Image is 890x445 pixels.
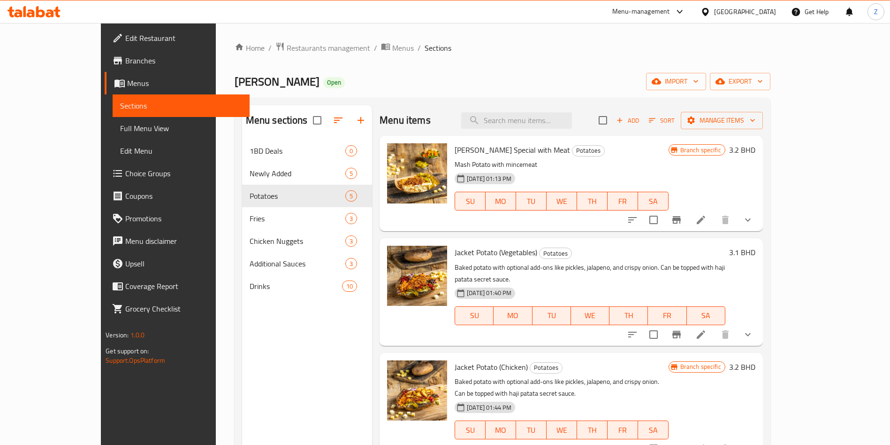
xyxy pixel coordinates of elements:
a: Sections [113,94,250,117]
a: Promotions [105,207,250,230]
button: sort-choices [621,323,644,346]
span: Edit Restaurant [125,32,242,44]
input: search [461,112,572,129]
span: Coverage Report [125,281,242,292]
button: TU [516,192,547,211]
span: [PERSON_NAME] Special with Meat [455,143,570,157]
button: show more [737,323,759,346]
a: Coverage Report [105,275,250,297]
span: export [717,76,763,87]
h6: 3.2 BHD [729,360,755,374]
span: Branch specific [677,146,725,155]
span: Edit Menu [120,145,242,156]
div: Newly Added [250,168,345,179]
span: 5 [346,169,357,178]
span: Promotions [125,213,242,224]
span: 3 [346,237,357,246]
div: Newly Added5 [242,162,373,185]
h6: 3.1 BHD [729,246,755,259]
button: SU [455,421,486,439]
div: Additional Sauces3 [242,252,373,275]
span: [DATE] 01:44 PM [463,403,515,412]
button: TH [577,192,608,211]
span: TU [520,423,543,437]
span: Add item [613,113,643,128]
a: Choice Groups [105,162,250,185]
span: 0 [346,147,357,156]
span: Drinks [250,281,342,292]
div: Potatoes [530,362,563,374]
button: SA [687,306,725,325]
span: SA [642,195,665,208]
button: TU [516,421,547,439]
div: Menu-management [612,6,670,17]
div: Fries3 [242,207,373,230]
span: Sections [425,42,451,54]
button: FR [608,421,638,439]
span: FR [611,423,634,437]
button: import [646,73,706,90]
span: Sort items [643,113,681,128]
a: Menus [381,42,414,54]
span: 10 [342,282,357,291]
h2: Menu sections [246,113,308,127]
button: TH [609,306,648,325]
span: Sort sections [327,109,350,132]
span: MO [497,309,528,322]
span: WE [550,195,573,208]
a: Edit menu item [695,214,707,226]
li: / [418,42,421,54]
button: Manage items [681,112,763,129]
span: Manage items [688,115,755,126]
a: Upsell [105,252,250,275]
span: Branches [125,55,242,66]
button: MO [486,192,516,211]
span: 5 [346,192,357,201]
button: SU [455,192,486,211]
a: Grocery Checklist [105,297,250,320]
img: Jacket Potato (Chicken) [387,360,447,421]
button: WE [547,192,577,211]
div: [GEOGRAPHIC_DATA] [714,7,776,17]
span: Open [323,78,345,86]
span: TU [536,309,567,322]
div: items [345,190,357,202]
div: Open [323,77,345,88]
button: FR [608,192,638,211]
a: Menu disclaimer [105,230,250,252]
span: MO [489,195,512,208]
button: FR [648,306,686,325]
div: 1BD Deals0 [242,140,373,162]
button: show more [737,209,759,231]
p: Baked potato with optional add-ons like pickles, jalapeno, and crispy onion. Can be topped with h... [455,376,668,399]
a: Edit Menu [113,140,250,162]
button: Sort [647,113,677,128]
span: Add [615,115,640,126]
a: Branches [105,49,250,72]
div: items [345,145,357,156]
span: import [654,76,699,87]
span: WE [575,309,606,322]
span: Grocery Checklist [125,303,242,314]
span: SA [691,309,722,322]
span: Version: [106,329,129,341]
a: Full Menu View [113,117,250,140]
svg: Show Choices [742,329,753,340]
nav: Menu sections [242,136,373,301]
span: SU [459,195,482,208]
span: TH [613,309,644,322]
button: SA [638,421,669,439]
button: WE [547,421,577,439]
span: Potatoes [250,190,345,202]
span: Coupons [125,190,242,202]
a: Restaurants management [275,42,370,54]
span: Chicken Nuggets [250,235,345,247]
div: Drinks10 [242,275,373,297]
span: TH [581,423,604,437]
button: Add [613,113,643,128]
button: delete [714,323,737,346]
button: Add section [350,109,372,132]
a: Edit Restaurant [105,27,250,49]
div: items [342,281,357,292]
